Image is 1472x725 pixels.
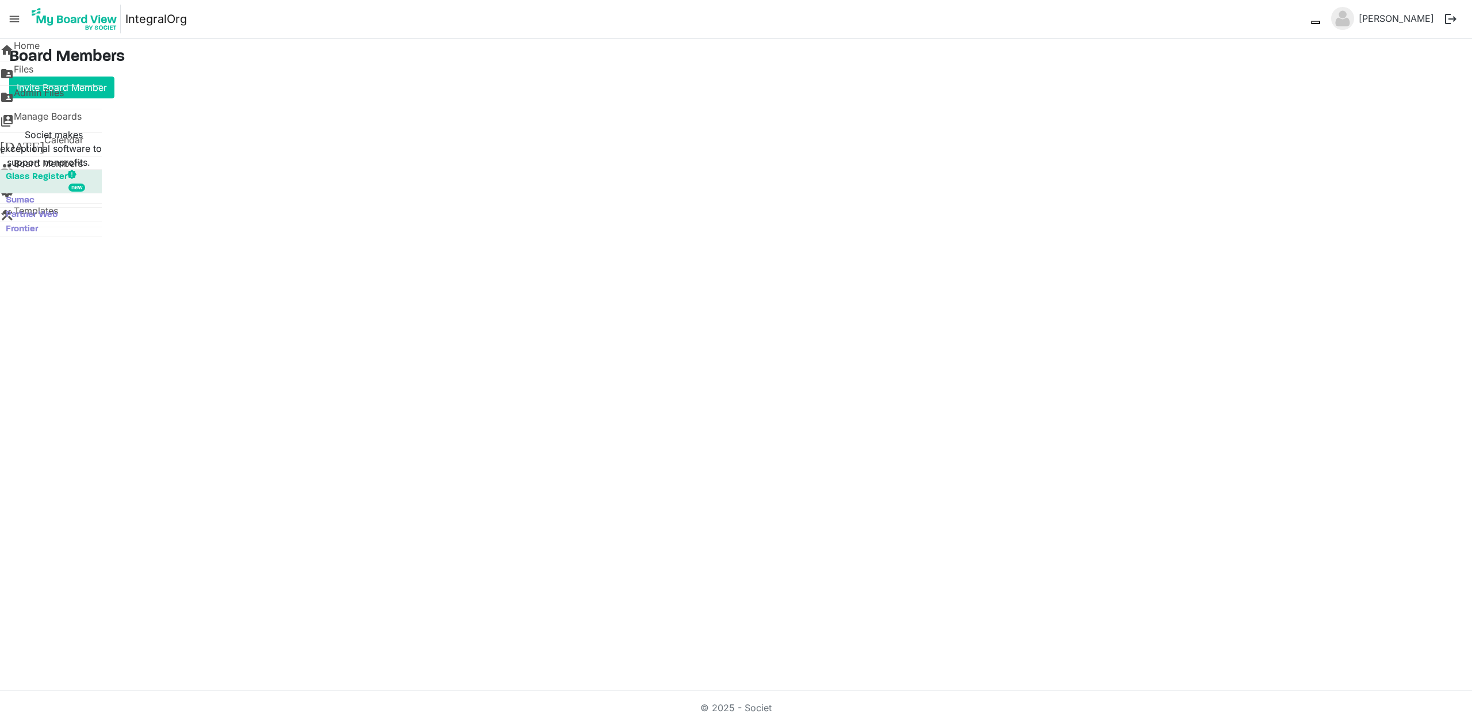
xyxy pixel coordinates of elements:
span: Manage Boards [14,109,82,132]
a: My Board View Logo [28,5,125,33]
a: [PERSON_NAME] [1354,7,1439,30]
a: © 2025 - Societ [700,702,772,713]
img: My Board View Logo [28,5,121,33]
span: Home [14,39,40,62]
a: IntegralOrg [125,7,187,30]
div: new [68,184,85,192]
span: Files [14,62,33,85]
span: Admin Files [14,86,64,109]
span: menu [3,8,25,30]
button: logout [1439,7,1463,31]
h3: Board Members [9,48,1463,67]
img: no-profile-picture.svg [1331,7,1354,30]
